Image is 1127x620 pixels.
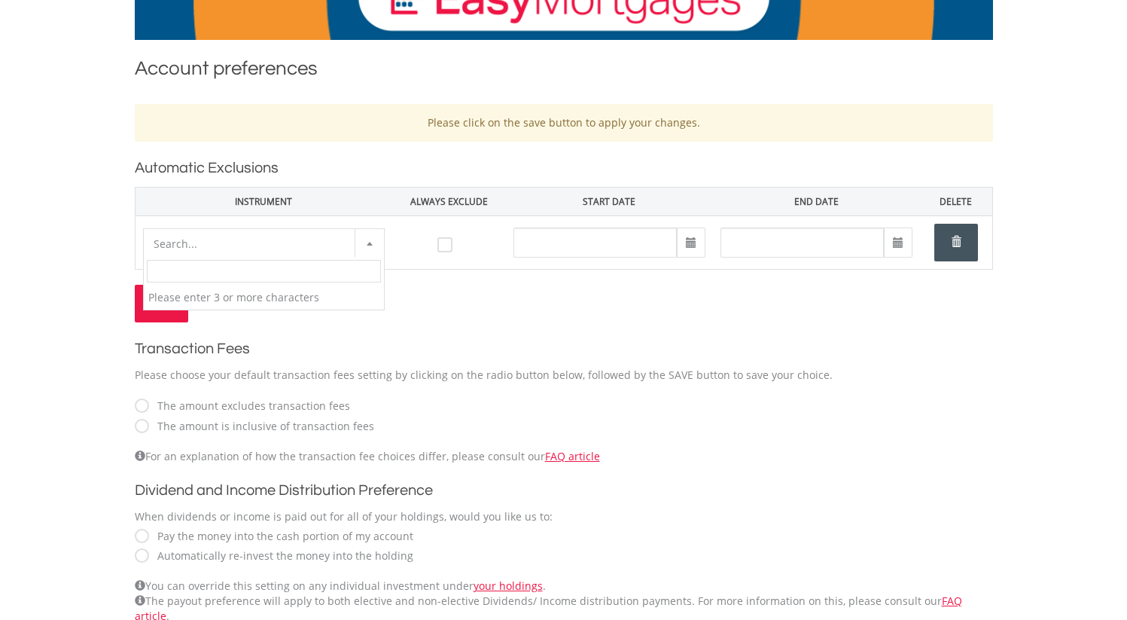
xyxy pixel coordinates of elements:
label: The amount excludes transaction fees [150,399,350,414]
th: End Date [713,187,920,215]
label: Automatically re-invest the money into the holding [150,548,413,563]
div: For an explanation of how the transaction fee choices differ, please consult our [135,449,993,464]
h2: Transaction Fees [135,337,993,360]
th: Instrument [135,187,392,215]
label: The amount is inclusive of transaction fees [150,419,374,434]
th: Always Exclude [392,187,506,215]
span: Search... [154,237,197,251]
a: your holdings [474,579,543,593]
th: Delete [920,187,992,215]
th: Start Date [506,187,713,215]
label: Pay the money into the cash portion of my account [150,529,413,544]
li: Please enter 3 or more characters [144,286,384,310]
h1: Account preferences [135,55,993,89]
div: Please click on the save button to apply your changes. [135,104,993,142]
div: When dividends or income is paid out for all of your holdings, would you like us to: [135,509,993,524]
a: Add [135,285,188,322]
h2: Dividend and Income Distribution Preference [135,479,993,502]
a: FAQ article [545,449,600,463]
h2: Automatic Exclusions [135,157,993,179]
div: Please choose your default transaction fees setting by clicking on the radio button below, follow... [135,368,993,383]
